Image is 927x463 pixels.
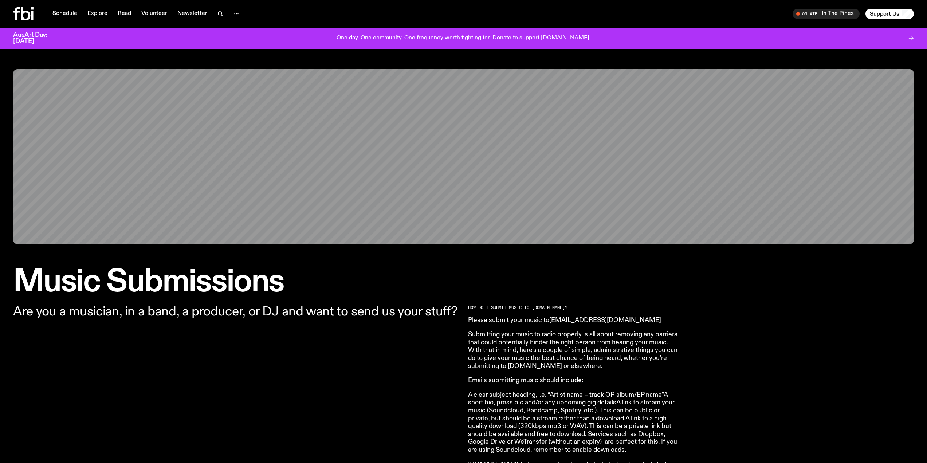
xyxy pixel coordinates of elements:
p: Please submit your music to [468,317,678,325]
button: On AirIn The Pines [793,9,860,19]
h3: AusArt Day: [DATE] [13,32,60,44]
a: Newsletter [173,9,212,19]
button: Support Us [865,9,914,19]
p: One day. One community. One frequency worth fighting for. Donate to support [DOMAIN_NAME]. [337,35,590,42]
h2: HOW DO I SUBMIT MUSIC TO [DOMAIN_NAME]? [468,306,678,310]
span: Support Us [870,11,899,17]
a: Read [113,9,135,19]
a: Schedule [48,9,82,19]
p: Submitting your music to radio properly is all about removing any barriers that could potentially... [468,331,678,370]
h1: Music Submissions [13,267,914,297]
a: Volunteer [137,9,172,19]
p: Emails submitting music should include: [468,377,678,385]
a: [EMAIL_ADDRESS][DOMAIN_NAME] [549,317,661,323]
p: A clear subject heading, i.e. “Artist name – track OR album/EP name”A short bio, press pic and/or... [468,391,678,454]
p: Are you a musician, in a band, a producer, or DJ and want to send us your stuff? [13,306,459,318]
a: Explore [83,9,112,19]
